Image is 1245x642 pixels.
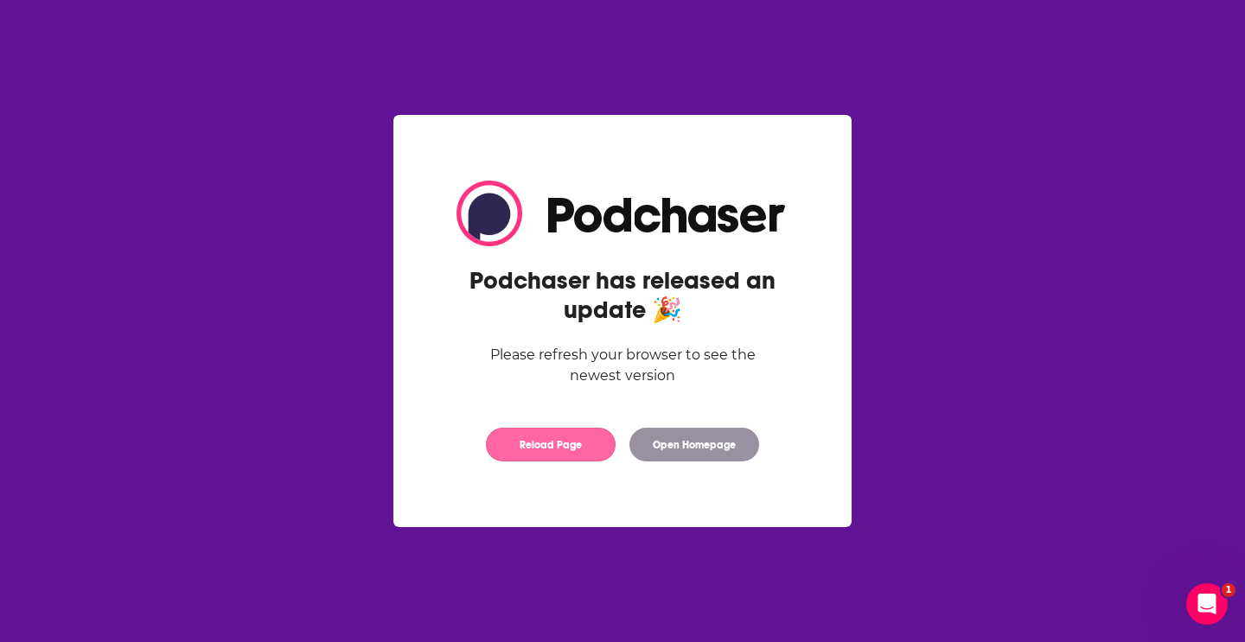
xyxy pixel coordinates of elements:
[629,428,759,461] button: Open Homepage
[456,181,788,246] img: Logo
[456,266,788,325] h2: Podchaser has released an update 🎉
[1186,583,1228,625] iframe: Intercom live chat
[1222,583,1235,597] span: 1
[486,428,616,461] button: Reload Page
[456,345,788,386] div: Please refresh your browser to see the newest version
